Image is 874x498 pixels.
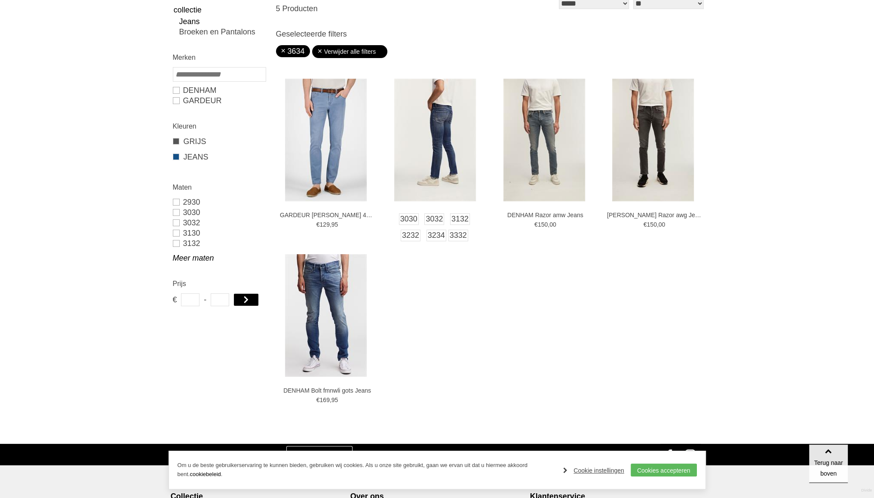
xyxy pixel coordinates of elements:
[424,213,444,225] a: 3032
[548,221,549,228] span: ,
[317,45,383,58] a: Verwijder alle filters
[331,221,338,228] span: 95
[179,27,265,37] a: Broeken en Pantalons
[657,221,659,228] span: ,
[173,121,265,132] h2: Kleuren
[612,79,694,201] img: DENHAM Razor awg Jeans
[861,485,872,496] a: Divide
[330,397,331,403] span: ,
[538,221,548,228] span: 150
[280,211,374,219] a: GARDEUR [PERSON_NAME] 471331 Jeans
[607,211,702,219] a: [PERSON_NAME] Razor awg Jeans
[331,397,338,403] span: 95
[190,471,221,477] a: cookiebeleid
[281,47,305,55] a: 3634
[498,211,592,219] a: DENHAM Razor amw Jeans
[276,4,318,13] span: 5 Producten
[285,79,367,201] img: GARDEUR Sandro 471331 Jeans
[330,221,331,228] span: ,
[401,230,420,241] a: 3232
[173,228,265,238] a: 3130
[173,3,265,16] a: collectie
[319,221,329,228] span: 129
[204,293,206,306] span: -
[448,230,468,241] a: 3332
[549,221,556,228] span: 00
[173,151,265,163] a: JEANS
[503,79,585,201] img: DENHAM Razor amw Jeans
[173,85,265,95] a: DENHAM
[285,254,367,377] img: DENHAM Bolt fmnwli gots Jeans
[629,444,658,465] div: Volg ons
[173,52,265,63] h2: Merken
[276,29,706,39] h3: Geselecteerde filters
[173,95,265,106] a: GARDEUR
[179,16,265,27] a: Jeans
[426,230,446,241] a: 3234
[173,238,265,249] a: 3132
[173,207,265,218] a: 3030
[173,182,265,193] h2: Maten
[173,253,265,263] a: Meer maten
[659,221,665,228] span: 00
[394,79,476,201] img: DENHAM Razor awd Jeans
[631,464,697,476] a: Cookies accepteren
[173,197,265,207] a: 2930
[450,213,470,225] a: 3132
[280,387,374,394] a: DENHAM Bolt fmnwli gots Jeans
[173,278,265,289] h2: Prijs
[660,444,682,465] a: Facebook
[173,293,177,306] span: €
[809,444,848,483] a: Terug naar boven
[682,444,703,465] a: Instagram
[316,397,320,403] span: €
[173,218,265,228] a: 3032
[534,221,538,228] span: €
[644,221,647,228] span: €
[563,464,624,477] a: Cookie instellingen
[399,213,419,225] a: 3030
[171,449,278,458] h3: Schrijf je in voor de nieuwsbrief
[319,397,329,403] span: 169
[316,221,320,228] span: €
[647,221,656,228] span: 150
[178,461,555,479] p: Om u de beste gebruikerservaring te kunnen bieden, gebruiken wij cookies. Als u onze site gebruik...
[286,446,353,463] a: Nu inschrijven
[173,136,265,147] a: GRIJS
